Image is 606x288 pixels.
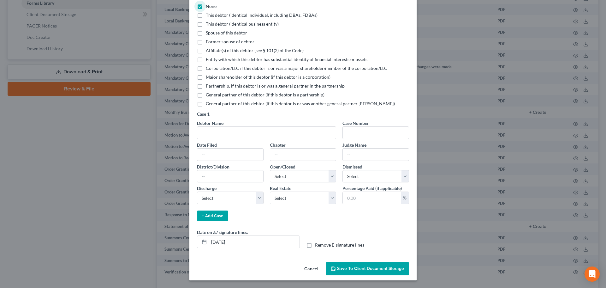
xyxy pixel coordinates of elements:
[197,142,217,148] label: Date Filed
[337,266,404,271] span: Save to Client Document Storage
[206,48,304,53] span: Affiliate(s) of this debtor (see § 101(2) of the Code)
[197,111,210,117] label: Case 1
[270,149,336,161] input: --
[343,127,409,139] input: --
[209,236,300,248] input: MM/DD/YYYY
[342,163,362,170] label: Dismissed
[343,149,409,161] input: --
[197,185,217,192] label: Discharge
[270,163,295,170] label: Open/Closed
[197,120,223,126] label: Debtor Name
[342,185,402,192] label: Percentage Paid (if applicable)
[206,39,254,44] span: Former spouse of debtor
[206,92,324,97] span: General partner of this debtor (if this debtor is a partnership)
[206,101,395,106] span: General partner of this debtor (if this debtor is or was another general partner [PERSON_NAME])
[342,120,369,126] label: Case Number
[197,229,248,236] label: Date on /s/ signature lines:
[585,267,600,282] div: Open Intercom Messenger
[299,263,323,275] button: Cancel
[343,192,401,204] input: 0.00
[197,170,263,182] input: --
[206,21,279,27] span: This debtor (identical business entity)
[206,65,387,71] span: Corporation/LLC if this debtor is or was a major shareholder/member of the corporation/LLC
[197,149,263,161] input: --
[206,30,247,35] span: Spouse of this debtor
[342,142,366,148] label: Judge Name
[197,211,228,221] button: + Add Case
[197,127,336,139] input: --
[401,192,409,204] div: %
[270,142,286,148] label: Chapter
[206,12,318,18] span: This debtor (identical individual, including DBAs, FDBAs)
[197,163,229,170] label: District/Division
[206,57,367,62] span: Entity with which this debtor has substantial identity of financial interests or assets
[206,3,217,9] span: None
[206,74,330,80] span: Major shareholder of this debtor (if this debtor is a corporation)
[315,242,364,248] span: Remove E-signature lines
[206,83,345,89] span: Partnership, if this debtor is or was a general partner in the partnership
[270,185,291,192] label: Real Estate
[326,262,409,275] button: Save to Client Document Storage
